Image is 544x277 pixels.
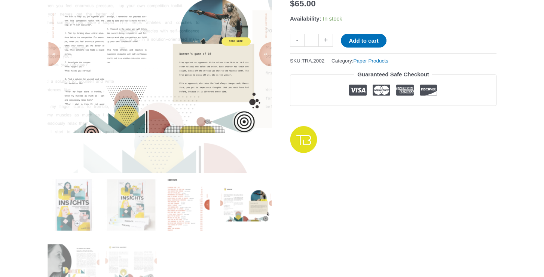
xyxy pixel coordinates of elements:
img: Book - INSIGHTS - A Deep Dive Into Champions' Minds - Image 2 [105,179,157,231]
img: INSIGHTS - A Deep Dive Into Champions' Minds [48,179,100,231]
span: Availability: [290,15,321,22]
a: Paper Products [354,58,388,64]
span: Category: [331,56,388,66]
a: - [290,34,304,47]
iframe: Customer reviews powered by Trustpilot [290,112,496,121]
img: Book - INSIGHTS - A Deep Dive Into Champions' Minds - Image 3 [163,179,215,231]
a: Trainingsbuddy [290,126,317,153]
input: Product quantity [304,34,319,47]
span: TRA.2002 [302,58,325,64]
a: + [319,34,333,47]
span: SKU: [290,56,324,66]
img: Book - INSIGHTS - A Deep Dive Into Champions' Minds - Image 4 [220,179,272,231]
button: Add to cart [341,34,386,48]
legend: Guaranteed Safe Checkout [354,69,432,80]
span: In stock [323,15,342,22]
